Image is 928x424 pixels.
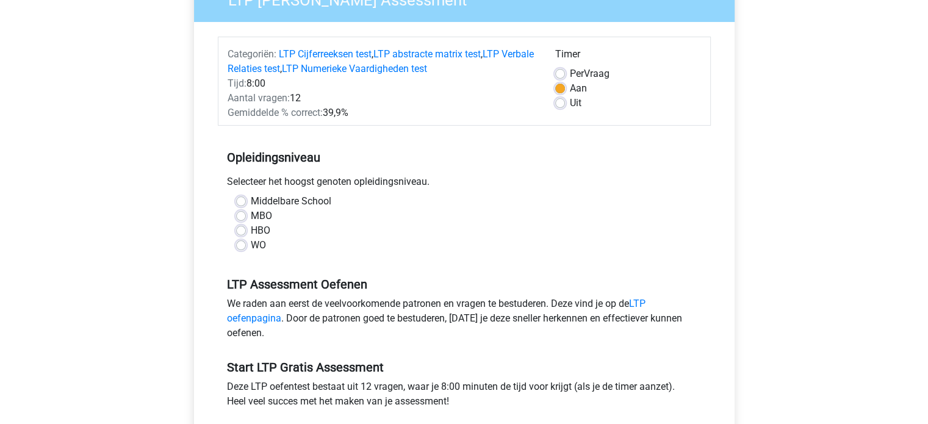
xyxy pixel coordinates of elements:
[251,194,331,209] label: Middelbare School
[228,77,246,89] span: Tijd:
[227,277,702,292] h5: LTP Assessment Oefenen
[570,81,587,96] label: Aan
[228,48,276,60] span: Categoriën:
[251,238,266,253] label: WO
[228,92,290,104] span: Aantal vragen:
[570,68,584,79] span: Per
[228,107,323,118] span: Gemiddelde % correct:
[373,48,481,60] a: LTP abstracte matrix test
[227,145,702,170] h5: Opleidingsniveau
[218,106,546,120] div: 39,9%
[218,47,546,76] div: , , ,
[218,296,711,345] div: We raden aan eerst de veelvoorkomende patronen en vragen te bestuderen. Deze vind je op de . Door...
[282,63,427,74] a: LTP Numerieke Vaardigheden test
[251,209,272,223] label: MBO
[251,223,270,238] label: HBO
[279,48,372,60] a: LTP Cijferreeksen test
[218,91,546,106] div: 12
[218,76,546,91] div: 8:00
[227,360,702,375] h5: Start LTP Gratis Assessment
[218,379,711,414] div: Deze LTP oefentest bestaat uit 12 vragen, waar je 8:00 minuten de tijd voor krijgt (als je de tim...
[570,66,610,81] label: Vraag
[555,47,701,66] div: Timer
[218,174,711,194] div: Selecteer het hoogst genoten opleidingsniveau.
[570,96,581,110] label: Uit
